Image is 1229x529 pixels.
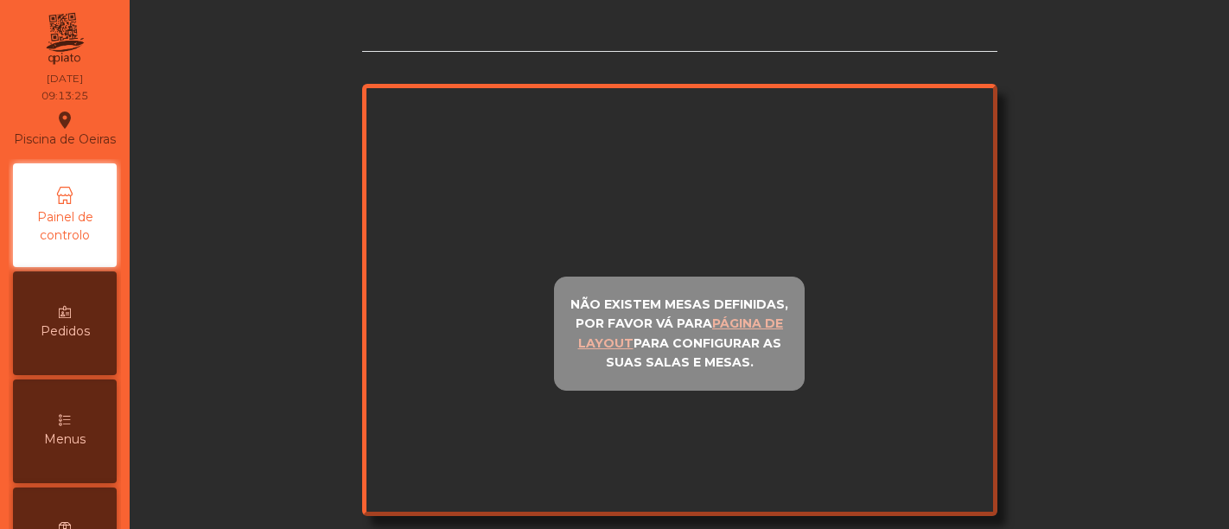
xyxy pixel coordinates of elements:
u: página de layout [578,315,784,351]
span: Painel de controlo [17,208,112,245]
span: Menus [44,430,86,449]
span: Pedidos [41,322,90,341]
img: qpiato [43,9,86,69]
i: location_on [54,110,75,131]
div: [DATE] [47,71,83,86]
div: 09:13:25 [41,88,88,104]
div: Piscina de Oeiras [14,107,116,150]
p: Não existem mesas definidas, por favor vá para para configurar as suas salas e mesas. [562,295,797,373]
